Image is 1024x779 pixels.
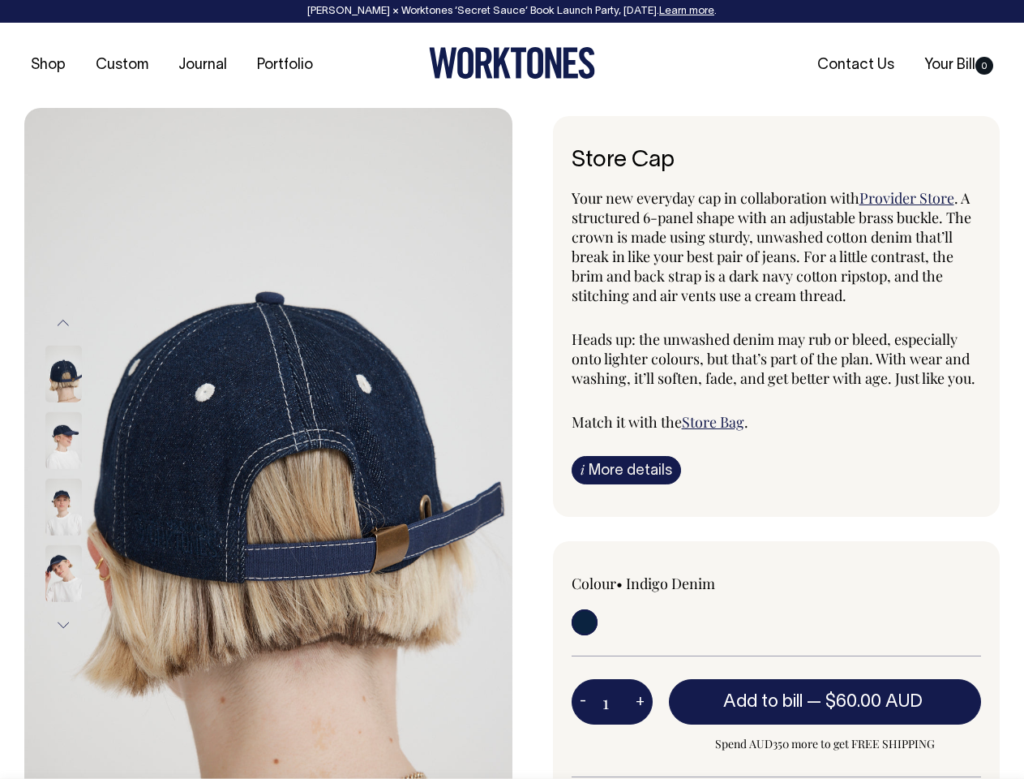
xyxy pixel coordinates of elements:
[572,329,975,388] span: Heads up: the unwashed denim may rub or bleed, especially onto lighter colours, but that’s part o...
[918,52,1000,79] a: Your Bill0
[628,686,653,718] button: +
[572,456,681,484] a: iMore details
[807,694,927,710] span: —
[89,52,155,79] a: Custom
[45,545,82,602] img: Store Cap
[45,412,82,469] img: Store Cap
[51,305,75,342] button: Previous
[669,679,982,725] button: Add to bill —$60.00 AUD
[45,346,82,402] img: Store Cap
[723,694,803,710] span: Add to bill
[811,52,901,79] a: Contact Us
[51,607,75,643] button: Next
[572,686,594,718] button: -
[16,6,1008,17] div: [PERSON_NAME] × Worktones ‘Secret Sauce’ Book Launch Party, [DATE]. .
[45,479,82,536] img: Store Cap
[825,694,923,710] span: $60.00 AUD
[975,57,993,75] span: 0
[669,734,982,754] span: Spend AUD350 more to get FREE SHIPPING
[572,412,748,432] span: Match it with the .
[572,188,859,208] span: Your new everyday cap in collaboration with
[626,574,715,593] label: Indigo Denim
[251,52,319,79] a: Portfolio
[24,52,72,79] a: Shop
[581,461,585,478] span: i
[682,412,744,432] a: Store Bag
[616,574,623,593] span: •
[172,52,234,79] a: Journal
[572,574,735,593] div: Colour
[572,188,971,305] span: . A structured 6-panel shape with an adjustable brass buckle. The crown is made using sturdy, unw...
[859,188,954,208] a: Provider Store
[572,148,982,174] h6: Store Cap
[659,6,714,16] a: Learn more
